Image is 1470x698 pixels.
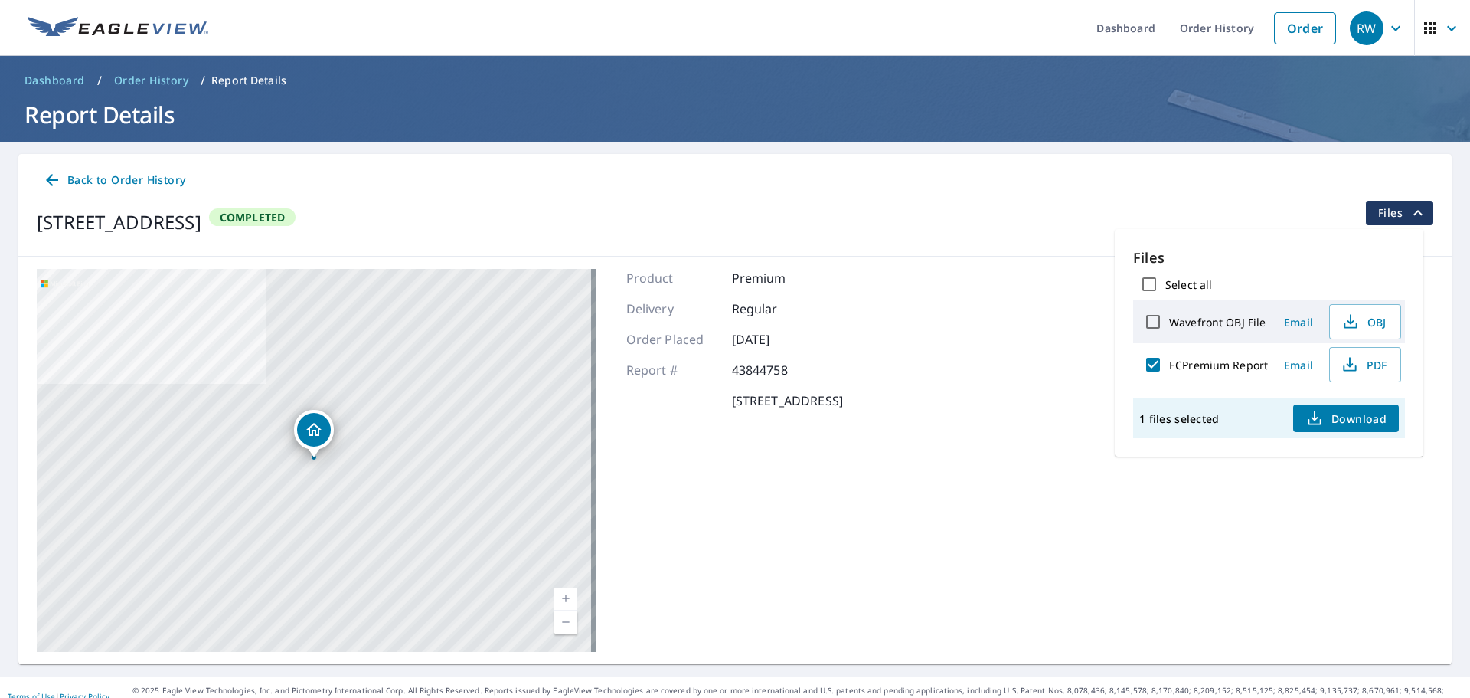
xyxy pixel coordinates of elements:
span: Email [1280,358,1317,372]
label: ECPremium Report [1169,358,1268,372]
a: Current Level 17, Zoom In [554,588,577,611]
p: Product [626,269,718,287]
div: [STREET_ADDRESS] [37,208,201,236]
a: Order History [108,68,194,93]
p: Delivery [626,300,718,318]
label: Wavefront OBJ File [1169,315,1266,329]
p: 43844758 [732,361,824,379]
span: Download [1305,409,1387,428]
p: [STREET_ADDRESS] [732,392,843,410]
a: Current Level 17, Zoom Out [554,611,577,634]
img: EV Logo [28,17,208,40]
button: PDF [1329,347,1401,382]
span: PDF [1339,356,1388,374]
label: Select all [1165,277,1212,292]
button: Download [1293,405,1399,432]
h1: Report Details [18,99,1452,130]
span: Email [1280,315,1317,329]
a: Dashboard [18,68,91,93]
button: Email [1274,310,1323,334]
p: Report Details [211,73,286,88]
p: [DATE] [732,330,824,349]
button: Email [1274,353,1323,377]
a: Back to Order History [37,166,191,195]
a: Order [1274,12,1336,44]
p: Premium [732,269,824,287]
button: filesDropdownBtn-43844758 [1365,201,1433,225]
div: Dropped pin, building 1, Residential property, 68 Princeton Dr Rancho Mirage, CA 92270-3646 [294,410,334,457]
span: Completed [211,210,295,224]
p: 1 files selected [1139,411,1219,426]
div: RW [1350,11,1383,45]
p: Order Placed [626,330,718,349]
li: / [97,71,102,90]
p: Regular [732,300,824,318]
p: Files [1133,247,1405,268]
nav: breadcrumb [18,68,1452,93]
li: / [201,71,205,90]
p: Report # [626,361,718,379]
span: Back to Order History [43,171,185,190]
span: Order History [114,73,188,88]
span: Files [1378,204,1427,222]
span: Dashboard [24,73,85,88]
span: OBJ [1339,313,1388,331]
button: OBJ [1329,304,1401,339]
